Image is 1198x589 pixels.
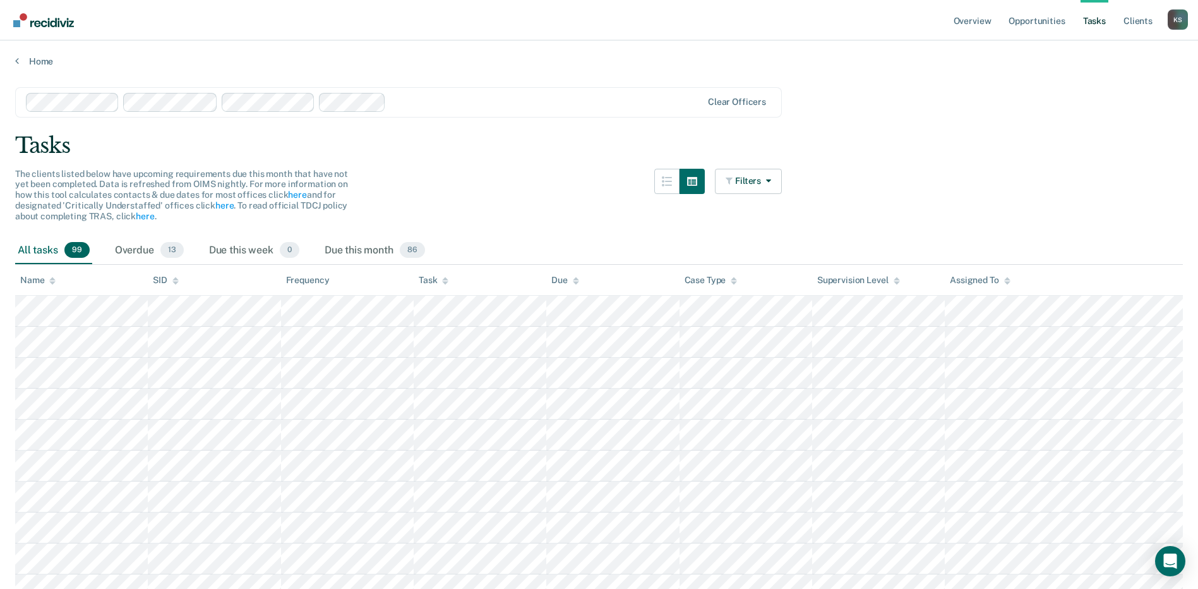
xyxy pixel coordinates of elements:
div: K S [1168,9,1188,30]
img: Recidiviz [13,13,74,27]
div: Due this week0 [207,237,302,265]
div: Task [419,275,448,286]
button: Filters [715,169,782,194]
span: The clients listed below have upcoming requirements due this month that have not yet been complet... [15,169,348,221]
div: Due [551,275,579,286]
div: SID [153,275,179,286]
a: here [215,200,234,210]
div: Overdue13 [112,237,186,265]
div: Case Type [685,275,738,286]
button: Profile dropdown button [1168,9,1188,30]
a: here [288,190,306,200]
div: Name [20,275,56,286]
div: Due this month86 [322,237,428,265]
a: here [136,211,154,221]
div: Supervision Level [817,275,900,286]
div: Open Intercom Messenger [1155,546,1185,576]
span: 86 [400,242,425,258]
span: 0 [280,242,299,258]
div: Clear officers [708,97,766,107]
span: 99 [64,242,90,258]
div: All tasks99 [15,237,92,265]
div: Frequency [286,275,330,286]
span: 13 [160,242,184,258]
div: Assigned To [950,275,1010,286]
div: Tasks [15,133,1183,159]
a: Home [15,56,1183,67]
